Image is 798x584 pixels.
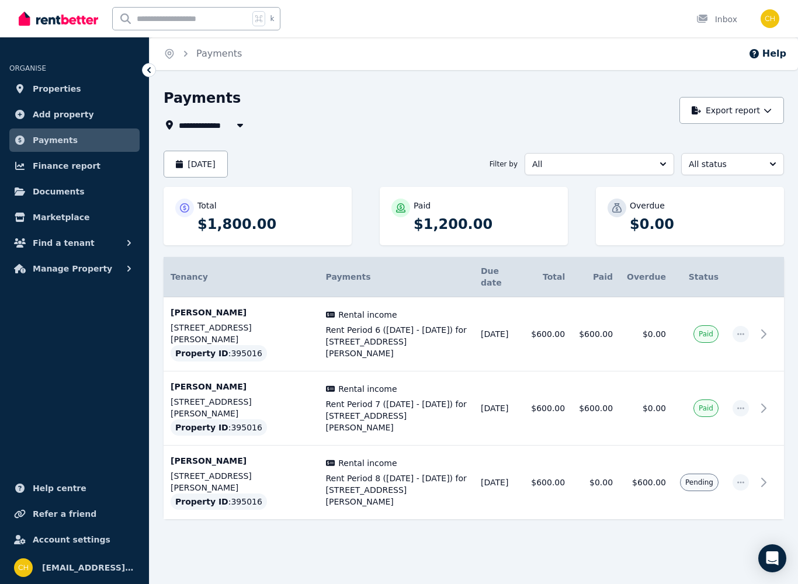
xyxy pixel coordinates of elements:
[9,257,140,280] button: Manage Property
[14,558,33,577] img: christine040863@gmail.com
[685,478,713,487] span: Pending
[761,9,779,28] img: christine040863@gmail.com
[524,297,572,371] td: $600.00
[630,215,772,234] p: $0.00
[9,154,140,178] a: Finance report
[474,446,524,520] td: [DATE]
[699,329,713,339] span: Paid
[33,133,78,147] span: Payments
[414,200,431,211] p: Paid
[326,398,467,433] span: Rent Period 7 ([DATE] - [DATE]) for [STREET_ADDRESS][PERSON_NAME]
[171,455,312,467] p: [PERSON_NAME]
[338,309,397,321] span: Rental income
[175,422,228,433] span: Property ID
[326,472,467,507] span: Rent Period 8 ([DATE] - [DATE]) for [STREET_ADDRESS][PERSON_NAME]
[171,419,267,436] div: : 395016
[33,262,112,276] span: Manage Property
[338,383,397,395] span: Rental income
[42,561,135,575] span: [EMAIL_ADDRESS][DOMAIN_NAME]
[524,257,572,297] th: Total
[643,404,666,413] span: $0.00
[9,180,140,203] a: Documents
[699,404,713,413] span: Paid
[338,457,397,469] span: Rental income
[524,371,572,446] td: $600.00
[9,64,46,72] span: ORGANISE
[33,533,110,547] span: Account settings
[532,158,650,170] span: All
[696,13,737,25] div: Inbox
[164,89,241,107] h1: Payments
[474,297,524,371] td: [DATE]
[150,37,256,70] nav: Breadcrumb
[9,128,140,152] a: Payments
[33,159,100,173] span: Finance report
[164,257,319,297] th: Tenancy
[9,77,140,100] a: Properties
[758,544,786,572] div: Open Intercom Messenger
[171,396,312,419] p: [STREET_ADDRESS][PERSON_NAME]
[326,324,467,359] span: Rent Period 6 ([DATE] - [DATE]) for [STREET_ADDRESS][PERSON_NAME]
[33,82,81,96] span: Properties
[673,257,726,297] th: Status
[33,107,94,121] span: Add property
[9,231,140,255] button: Find a tenant
[33,507,96,521] span: Refer a friend
[689,158,760,170] span: All status
[33,185,85,199] span: Documents
[33,236,95,250] span: Find a tenant
[270,14,274,23] span: k
[632,478,666,487] span: $600.00
[197,215,340,234] p: $1,800.00
[681,153,784,175] button: All status
[171,307,312,318] p: [PERSON_NAME]
[572,297,620,371] td: $600.00
[679,97,784,124] button: Export report
[474,257,524,297] th: Due date
[490,159,518,169] span: Filter by
[33,210,89,224] span: Marketplace
[9,502,140,526] a: Refer a friend
[197,200,217,211] p: Total
[171,493,267,510] div: : 395016
[9,103,140,126] a: Add property
[572,371,620,446] td: $600.00
[164,151,228,178] button: [DATE]
[171,345,267,361] div: : 395016
[196,48,242,59] a: Payments
[630,200,665,211] p: Overdue
[414,215,556,234] p: $1,200.00
[175,496,228,507] span: Property ID
[171,470,312,493] p: [STREET_ADDRESS][PERSON_NAME]
[19,10,98,27] img: RentBetter
[643,329,666,339] span: $0.00
[9,528,140,551] a: Account settings
[175,347,228,359] span: Property ID
[525,153,674,175] button: All
[474,371,524,446] td: [DATE]
[620,257,673,297] th: Overdue
[326,272,371,281] span: Payments
[171,381,312,392] p: [PERSON_NAME]
[748,47,786,61] button: Help
[572,257,620,297] th: Paid
[9,477,140,500] a: Help centre
[33,481,86,495] span: Help centre
[9,206,140,229] a: Marketplace
[171,322,312,345] p: [STREET_ADDRESS][PERSON_NAME]
[524,446,572,520] td: $600.00
[572,446,620,520] td: $0.00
